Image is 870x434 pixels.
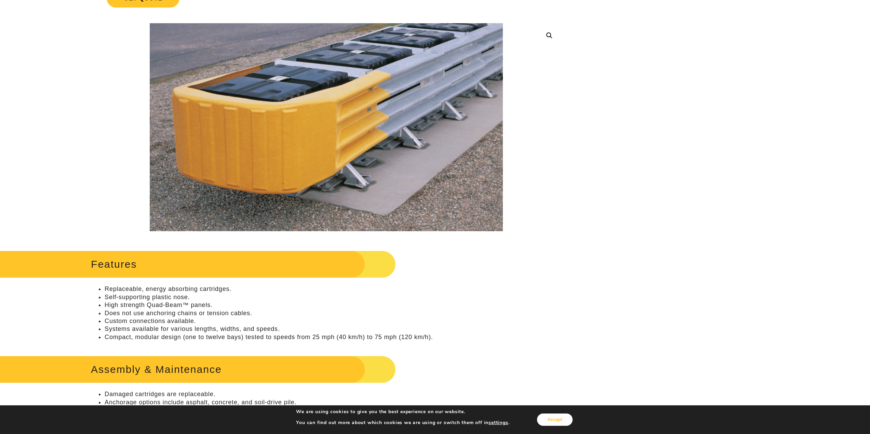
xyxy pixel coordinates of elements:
p: We are using cookies to give you the best experience on our website. [296,409,509,415]
button: Accept [537,414,573,426]
li: Damaged cartridges are replaceable. [105,390,562,398]
button: settings [488,420,508,426]
li: Anchorage options include asphalt, concrete, and soil-drive pile. [105,398,562,406]
li: Systems available for various lengths, widths, and speeds. [105,325,562,333]
li: Replaceable, energy absorbing cartridges. [105,285,562,293]
li: Does not use anchoring chains or tension cables. [105,309,562,317]
p: You can find out more about which cookies we are using or switch them off in . [296,420,509,426]
li: Custom connections available. [105,317,562,325]
li: High strength Quad-Beam™ panels. [105,301,562,309]
li: Self-supporting plastic nose. [105,293,562,301]
li: Compact, modular design (one to twelve bays) tested to speeds from 25 mph (40 km/h) to 75 mph (12... [105,333,562,341]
